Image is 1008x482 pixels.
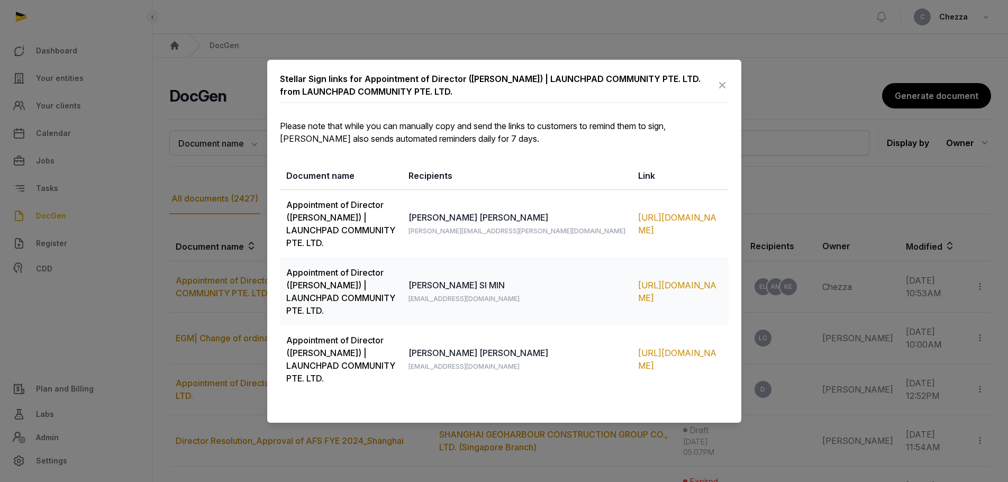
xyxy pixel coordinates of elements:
td: [PERSON_NAME] SI MIN [402,258,632,325]
span: [PERSON_NAME][EMAIL_ADDRESS][PERSON_NAME][DOMAIN_NAME] [408,227,625,235]
td: [PERSON_NAME] [PERSON_NAME] [402,325,632,393]
th: Document name [280,162,402,190]
td: Appointment of Director ([PERSON_NAME]) | LAUNCHPAD COMMUNITY PTE. LTD. [280,325,402,393]
th: Link [632,162,729,190]
p: Please note that while you can manually copy and send the links to customers to remind them to si... [280,120,729,145]
div: Stellar Sign links for Appointment of Director ([PERSON_NAME]) | LAUNCHPAD COMMUNITY PTE. LTD. fr... [280,72,716,98]
div: [URL][DOMAIN_NAME] [638,347,722,372]
td: [PERSON_NAME] [PERSON_NAME] [402,189,632,258]
span: [EMAIL_ADDRESS][DOMAIN_NAME] [408,295,520,303]
td: Appointment of Director ([PERSON_NAME]) | LAUNCHPAD COMMUNITY PTE. LTD. [280,189,402,258]
div: [URL][DOMAIN_NAME] [638,211,722,237]
th: Recipients [402,162,632,190]
span: [EMAIL_ADDRESS][DOMAIN_NAME] [408,362,520,370]
td: Appointment of Director ([PERSON_NAME]) | LAUNCHPAD COMMUNITY PTE. LTD. [280,258,402,325]
div: [URL][DOMAIN_NAME] [638,279,722,304]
